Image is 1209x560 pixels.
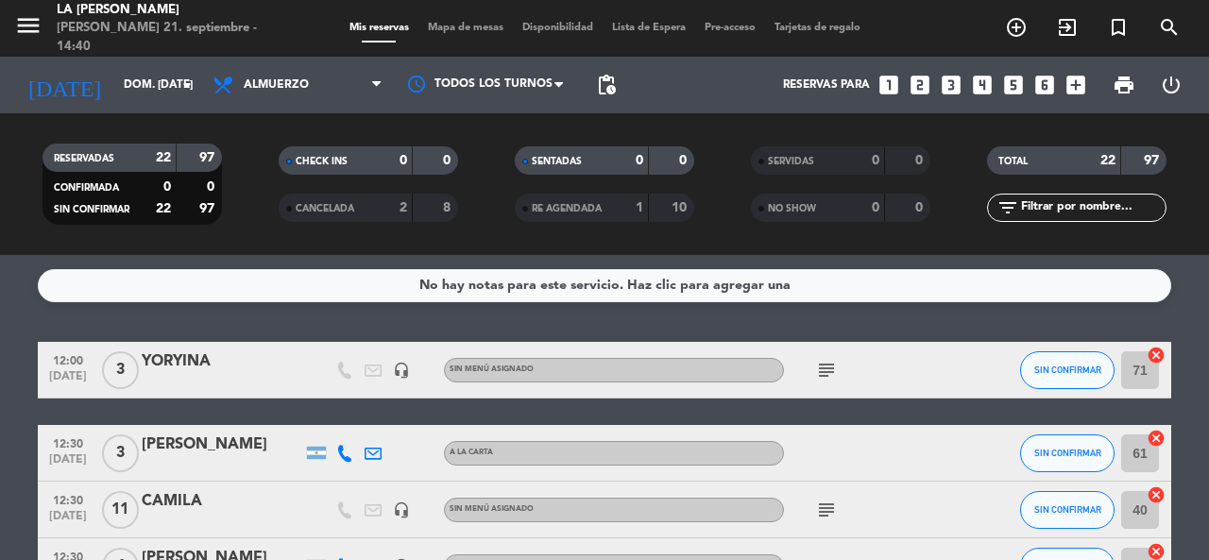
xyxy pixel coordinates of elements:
span: Lista de Espera [603,23,695,33]
strong: 10 [672,201,690,214]
i: looks_two [908,73,932,97]
i: looks_5 [1001,73,1026,97]
button: menu [14,11,43,46]
button: SIN CONFIRMAR [1020,491,1115,529]
span: Mis reservas [340,23,418,33]
span: Reservas para [783,78,870,92]
i: headset_mic [393,501,410,518]
strong: 22 [156,151,171,164]
strong: 97 [199,151,218,164]
i: cancel [1147,485,1166,504]
span: 12:30 [44,432,92,453]
input: Filtrar por nombre... [1019,197,1166,218]
i: add_box [1064,73,1088,97]
span: SIN CONFIRMAR [1034,504,1101,515]
span: 11 [102,491,139,529]
i: looks_4 [970,73,995,97]
span: SERVIDAS [768,157,814,166]
i: arrow_drop_down [176,74,198,96]
div: CAMILA [142,489,302,514]
span: 12:30 [44,488,92,510]
strong: 97 [199,202,218,215]
div: YORYINA [142,349,302,374]
strong: 22 [1100,154,1115,167]
i: add_circle_outline [1005,16,1028,39]
i: cancel [1147,346,1166,365]
strong: 0 [207,180,218,194]
i: subject [815,499,838,521]
i: looks_6 [1032,73,1057,97]
span: Tarjetas de regalo [765,23,870,33]
i: exit_to_app [1056,16,1079,39]
span: CONFIRMADA [54,183,119,193]
strong: 0 [400,154,407,167]
strong: 1 [636,201,643,214]
span: NO SHOW [768,204,816,213]
div: [PERSON_NAME] 21. septiembre - 14:40 [57,19,288,56]
i: subject [815,359,838,382]
i: filter_list [996,196,1019,219]
i: looks_3 [939,73,963,97]
span: SENTADAS [532,157,582,166]
span: Mapa de mesas [418,23,513,33]
strong: 0 [915,201,927,214]
div: No hay notas para este servicio. Haz clic para agregar una [419,275,791,297]
strong: 97 [1144,154,1163,167]
span: RESERVADAS [54,154,114,163]
span: SIN CONFIRMAR [1034,365,1101,375]
span: 3 [102,351,139,389]
strong: 0 [679,154,690,167]
i: menu [14,11,43,40]
span: Sin menú asignado [450,365,534,373]
span: CANCELADA [296,204,354,213]
strong: 0 [163,180,171,194]
i: search [1158,16,1181,39]
span: Pre-acceso [695,23,765,33]
div: LOG OUT [1148,57,1195,113]
i: power_settings_new [1160,74,1183,96]
span: TOTAL [998,157,1028,166]
span: [DATE] [44,370,92,392]
strong: 22 [156,202,171,215]
span: pending_actions [595,74,618,96]
i: cancel [1147,429,1166,448]
i: looks_one [877,73,901,97]
strong: 0 [915,154,927,167]
span: Disponibilidad [513,23,603,33]
i: headset_mic [393,362,410,379]
strong: 0 [443,154,454,167]
span: 12:00 [44,348,92,370]
strong: 0 [872,201,879,214]
div: La [PERSON_NAME] [57,1,288,20]
strong: 0 [636,154,643,167]
span: RE AGENDADA [532,204,602,213]
span: [DATE] [44,453,92,475]
span: SIN CONFIRMAR [54,205,129,214]
strong: 8 [443,201,454,214]
i: [DATE] [14,64,114,106]
span: [DATE] [44,510,92,532]
span: 3 [102,434,139,472]
div: [PERSON_NAME] [142,433,302,457]
strong: 2 [400,201,407,214]
i: turned_in_not [1107,16,1130,39]
span: CHECK INS [296,157,348,166]
span: Almuerzo [244,78,309,92]
span: SIN CONFIRMAR [1034,448,1101,458]
button: SIN CONFIRMAR [1020,434,1115,472]
span: Sin menú asignado [450,505,534,513]
button: SIN CONFIRMAR [1020,351,1115,389]
span: print [1113,74,1135,96]
strong: 0 [872,154,879,167]
span: A LA CARTA [450,449,493,456]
